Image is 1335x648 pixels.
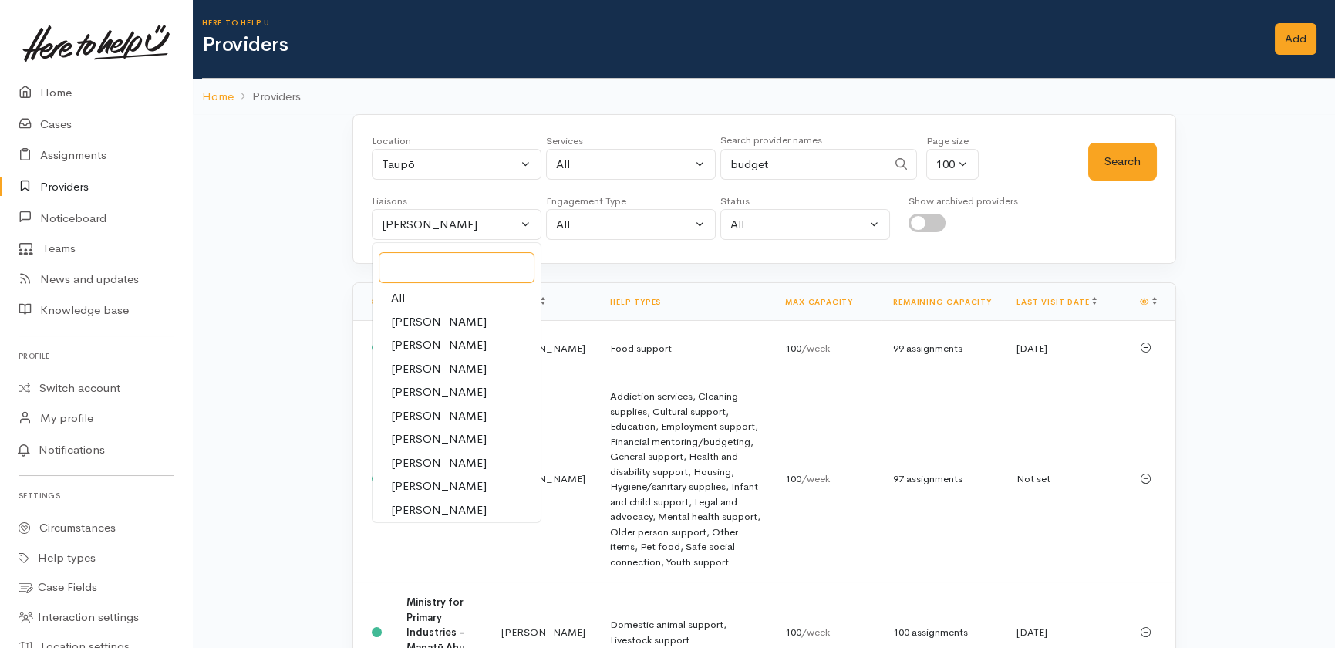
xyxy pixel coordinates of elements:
span: [PERSON_NAME] [391,383,487,401]
button: All [720,209,890,241]
div: Liaisons [372,194,541,209]
div: Services [546,133,716,149]
div: 100 assignments [893,625,992,640]
div: All [556,156,692,174]
h6: Settings [19,485,174,506]
a: Help types [610,297,661,307]
small: Search provider names [720,133,822,147]
button: 100 [926,149,979,181]
h6: Profile [19,346,174,366]
a: Add [1275,23,1316,55]
span: [PERSON_NAME] [391,407,487,425]
div: 99 assignments [893,341,992,356]
span: [PERSON_NAME] [391,454,487,472]
a: Home [202,88,234,106]
input: Search [379,252,534,284]
span: All [391,289,405,307]
td: [PERSON_NAME] [489,321,598,376]
a: Max capacity [785,297,853,307]
td: Not set [1004,376,1128,582]
div: Page size [926,133,979,149]
div: Taupō [382,156,517,174]
button: Taupō [372,149,541,181]
a: Last visit date [1016,297,1097,307]
div: 97 assignments [893,471,992,487]
span: [PERSON_NAME] [391,478,487,495]
span: /week [801,342,830,355]
button: All [546,149,716,181]
div: Status [720,194,890,209]
div: All [556,216,692,234]
nav: breadcrumb [193,79,1335,115]
div: [PERSON_NAME] [382,216,517,234]
a: Remaining capacity [893,297,991,307]
h6: Here to help u [202,19,1256,27]
button: Heather Moore [372,209,541,241]
h1: Providers [202,34,1256,56]
div: Engagement Type [546,194,716,209]
li: Providers [234,88,301,106]
div: 100 [936,156,955,174]
span: [PERSON_NAME] [391,313,487,331]
td: [DATE] [1004,321,1128,376]
td: Addiction services, Cleaning supplies, Cultural support, Education, Employment support, Financial... [598,376,773,582]
div: Show archived providers [909,194,1018,209]
div: 100 [785,471,868,487]
div: Location [372,133,541,149]
span: [PERSON_NAME] [391,430,487,448]
span: /week [801,472,830,485]
td: [PERSON_NAME] [489,376,598,582]
span: [PERSON_NAME] [391,501,487,519]
button: All [546,209,716,241]
span: /week [801,626,830,639]
div: 100 [785,341,868,356]
input: Search [720,149,887,181]
td: Food support [598,321,773,376]
span: [PERSON_NAME] [391,360,487,378]
div: 100 [785,625,868,640]
button: Search [1088,143,1157,181]
div: All [730,216,866,234]
span: [PERSON_NAME] [391,336,487,354]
